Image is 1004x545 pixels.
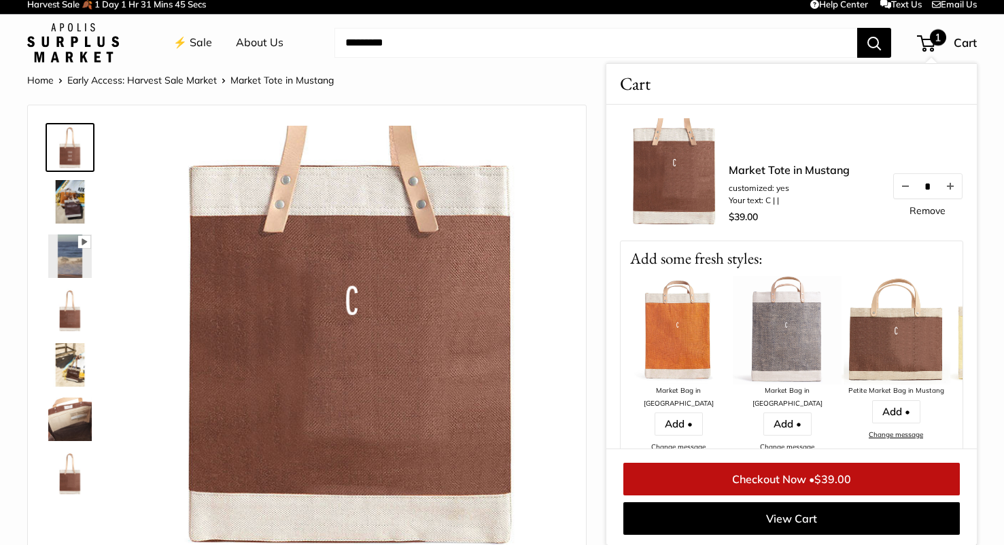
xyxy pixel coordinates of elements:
a: Market Tote in Mustang [46,123,94,172]
li: customized: yes [729,182,850,194]
button: Increase quantity by 1 [939,174,962,198]
a: Remove [910,206,946,215]
button: Search [857,28,891,58]
p: Add some fresh styles: [621,241,963,276]
img: Market Tote in Mustang [48,398,92,441]
a: Add • [763,412,812,436]
img: Apolis: Surplus Market [27,23,119,63]
a: 1 Cart [918,32,977,54]
a: Add • [655,412,703,436]
a: Add • [872,400,920,423]
a: Checkout Now •$39.00 [623,463,960,495]
div: Petite Market Bag in Mustang [842,385,950,398]
img: Market Tote in Mustang [48,234,92,278]
img: Market Tote in Mustang [48,452,92,495]
span: $39.00 [729,211,758,223]
a: About Us [236,33,283,53]
a: Home [27,74,54,86]
a: Market Tote in Mustang [46,232,94,281]
span: Cart [620,71,651,97]
img: Market Tote in Mustang [48,289,92,332]
nav: Breadcrumb [27,71,334,89]
input: Quantity [917,180,939,192]
span: Market Tote in Mustang [230,74,334,86]
input: Search... [334,28,857,58]
img: Market Tote in Mustang [48,180,92,224]
a: Change message [651,442,706,451]
a: Market Tote in Mustang [46,395,94,444]
img: Market Tote in Mustang [48,343,92,387]
li: Your text: C | | [729,194,850,207]
a: Market Tote in Mustang [46,286,94,335]
a: Market Tote in Mustang [46,340,94,389]
div: Market Bag in [GEOGRAPHIC_DATA] [733,385,842,410]
a: Market Tote in Mustang [729,162,850,178]
a: Market Tote in Mustang [46,449,94,498]
a: ⚡️ Sale [173,33,212,53]
a: Early Access: Harvest Sale Market [67,74,217,86]
span: 1 [930,29,946,46]
a: Change message [760,442,814,451]
a: Market Tote in Mustang [46,177,94,226]
a: View Cart [623,502,960,535]
a: Change message [869,430,923,439]
span: Cart [954,35,977,50]
img: Market Tote in Mustang [48,126,92,169]
button: Decrease quantity by 1 [894,174,917,198]
div: Market Bag in [GEOGRAPHIC_DATA] [624,385,733,410]
span: $39.00 [814,472,851,486]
